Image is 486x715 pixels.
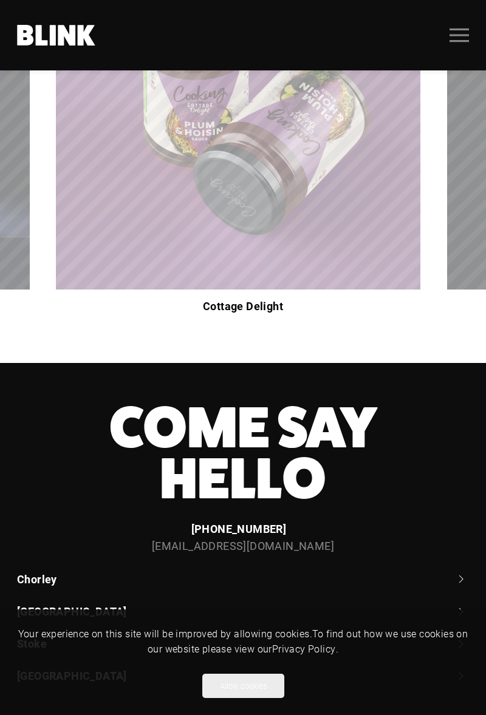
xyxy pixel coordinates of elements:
[17,604,469,619] a: [GEOGRAPHIC_DATA]
[450,17,469,53] a: Open menu
[191,521,287,536] a: [PHONE_NUMBER]
[272,642,336,655] a: Privacy Policy
[17,402,469,504] h3: Come Say Hello
[18,627,468,655] span: Your experience on this site will be improved by allowing cookies. To find out how we use cookies...
[202,674,284,698] button: Allow cookies
[17,572,469,587] a: Chorley
[152,538,334,553] a: [EMAIL_ADDRESS][DOMAIN_NAME]
[17,25,96,46] a: Home
[56,298,430,315] h3: Cottage Delight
